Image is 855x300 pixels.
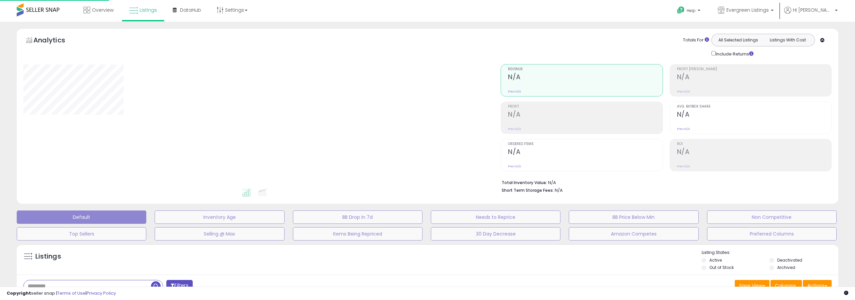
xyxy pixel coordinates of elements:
[726,7,769,13] span: Evergreen Listings
[677,105,831,109] span: Avg. Buybox Share
[17,210,146,224] button: Default
[155,227,284,241] button: Selling @ Max
[180,7,201,13] span: DataHub
[569,210,698,224] button: BB Price Below Min
[155,210,284,224] button: Inventory Age
[677,73,831,82] h2: N/A
[677,164,690,168] small: Prev: N/A
[687,8,696,13] span: Help
[763,36,813,44] button: Listings With Cost
[707,227,837,241] button: Preferred Columns
[677,6,685,14] i: Get Help
[508,73,662,82] h2: N/A
[508,127,521,131] small: Prev: N/A
[672,1,707,22] a: Help
[293,227,422,241] button: Items Being Repriced
[431,227,560,241] button: 30 Day Decrease
[7,290,31,296] strong: Copyright
[508,90,521,94] small: Prev: N/A
[677,142,831,146] span: ROI
[677,90,690,94] small: Prev: N/A
[784,7,838,22] a: Hi [PERSON_NAME]
[502,187,554,193] b: Short Term Storage Fees:
[508,111,662,120] h2: N/A
[140,7,157,13] span: Listings
[7,290,116,297] div: seller snap | |
[502,178,827,186] li: N/A
[33,35,78,46] h5: Analytics
[677,111,831,120] h2: N/A
[502,180,547,185] b: Total Inventory Value:
[508,67,662,71] span: Revenue
[706,50,761,57] div: Include Returns
[293,210,422,224] button: BB Drop in 7d
[683,37,709,43] div: Totals For
[508,148,662,157] h2: N/A
[569,227,698,241] button: Amazon Competes
[555,187,563,193] span: N/A
[713,36,763,44] button: All Selected Listings
[707,210,837,224] button: Non Competitive
[793,7,833,13] span: Hi [PERSON_NAME]
[17,227,146,241] button: Top Sellers
[431,210,560,224] button: Needs to Reprice
[508,105,662,109] span: Profit
[508,164,521,168] small: Prev: N/A
[508,142,662,146] span: Ordered Items
[677,148,831,157] h2: N/A
[677,127,690,131] small: Prev: N/A
[92,7,114,13] span: Overview
[677,67,831,71] span: Profit [PERSON_NAME]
